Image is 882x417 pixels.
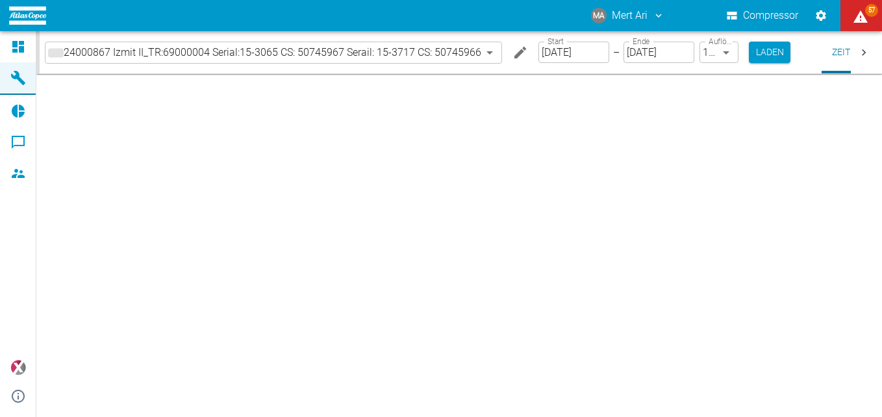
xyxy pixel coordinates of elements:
[749,42,790,63] button: Laden
[724,4,801,27] button: Compressor
[865,4,878,17] span: 57
[633,36,649,47] label: Ende
[613,45,620,60] p: –
[548,36,564,47] label: Start
[48,45,481,60] a: 24000867 Izmit II_TR:69000004 Serial:15-3065 CS: 50745967 Serail: 15-3717 CS: 50745966
[809,4,833,27] button: Einstellungen
[9,6,46,24] img: logo
[709,36,731,47] label: Auflösung
[589,4,666,27] button: mert.ari@atlascopco.com
[538,42,609,63] input: DD.MM.YYYY
[699,42,738,63] div: 1 Sekunde
[64,45,481,60] span: 24000867 Izmit II_TR:69000004 Serial:15-3065 CS: 50745967 Serail: 15-3717 CS: 50745966
[624,42,694,63] input: DD.MM.YYYY
[591,8,607,23] div: MA
[507,40,533,66] button: Machine bearbeiten
[10,360,26,375] img: Xplore Logo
